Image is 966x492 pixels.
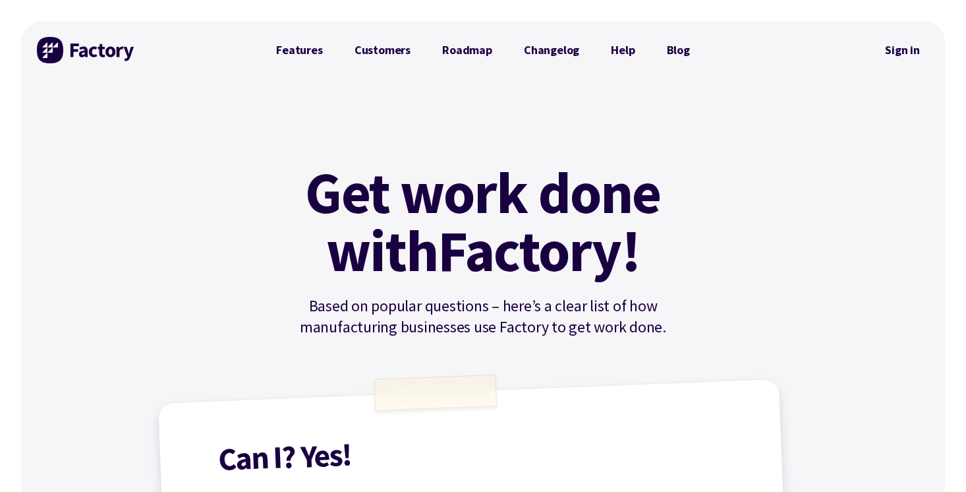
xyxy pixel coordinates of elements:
[876,35,929,65] nav: Secondary Navigation
[339,37,426,63] a: Customers
[285,164,681,280] h1: Get work done with
[218,423,745,475] h1: Can I? Yes!
[438,222,640,280] mark: Factory!
[651,37,706,63] a: Blog
[426,37,508,63] a: Roadmap
[260,37,339,63] a: Features
[260,295,706,338] p: Based on popular questions – here’s a clear list of how manufacturing businesses use Factory to g...
[508,37,595,63] a: Changelog
[37,37,136,63] img: Factory
[260,37,706,63] nav: Primary Navigation
[876,35,929,65] a: Sign in
[595,37,650,63] a: Help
